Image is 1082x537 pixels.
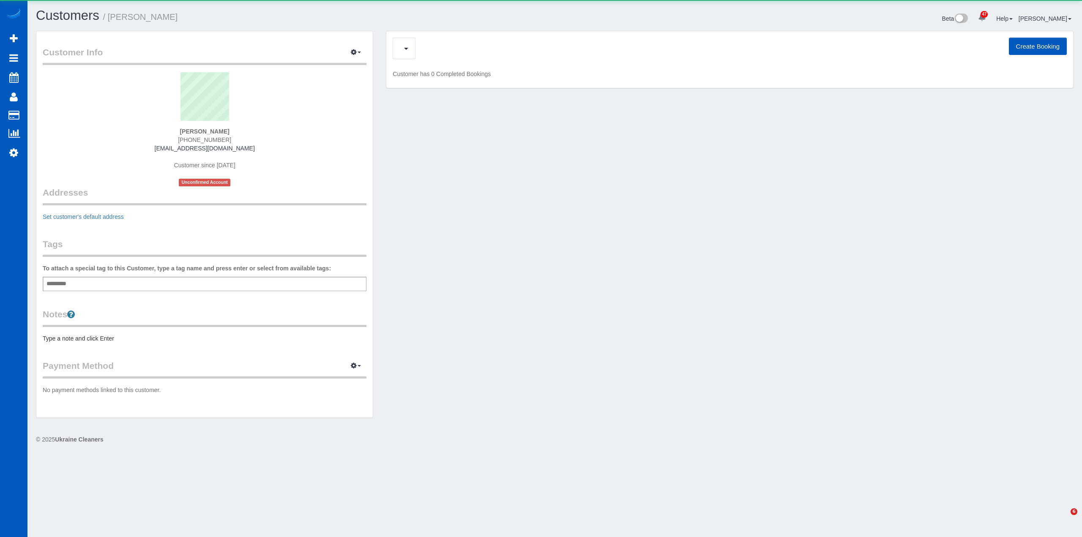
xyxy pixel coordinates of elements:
[1009,38,1067,55] button: Create Booking
[43,334,366,343] pre: Type a note and click Enter
[996,15,1013,22] a: Help
[55,436,103,443] strong: Ukraine Cleaners
[5,8,22,20] img: Automaid Logo
[155,145,255,152] a: [EMAIL_ADDRESS][DOMAIN_NAME]
[43,386,366,394] p: No payment methods linked to this customer.
[954,14,968,25] img: New interface
[36,435,1074,444] div: © 2025
[178,136,231,143] span: [PHONE_NUMBER]
[981,11,988,18] span: 47
[393,70,1067,78] p: Customer has 0 Completed Bookings
[1053,508,1074,529] iframe: Intercom live chat
[43,360,366,379] legend: Payment Method
[174,162,235,169] span: Customer since [DATE]
[942,15,968,22] a: Beta
[43,238,366,257] legend: Tags
[974,8,990,27] a: 47
[43,46,366,65] legend: Customer Info
[43,264,331,273] label: To attach a special tag to this Customer, type a tag name and press enter or select from availabl...
[43,308,366,327] legend: Notes
[179,179,230,186] span: Unconfirmed Account
[1019,15,1071,22] a: [PERSON_NAME]
[1071,508,1077,515] span: 6
[36,8,99,23] a: Customers
[103,12,178,22] small: / [PERSON_NAME]
[43,213,124,220] a: Set customer's default address
[180,128,229,135] strong: [PERSON_NAME]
